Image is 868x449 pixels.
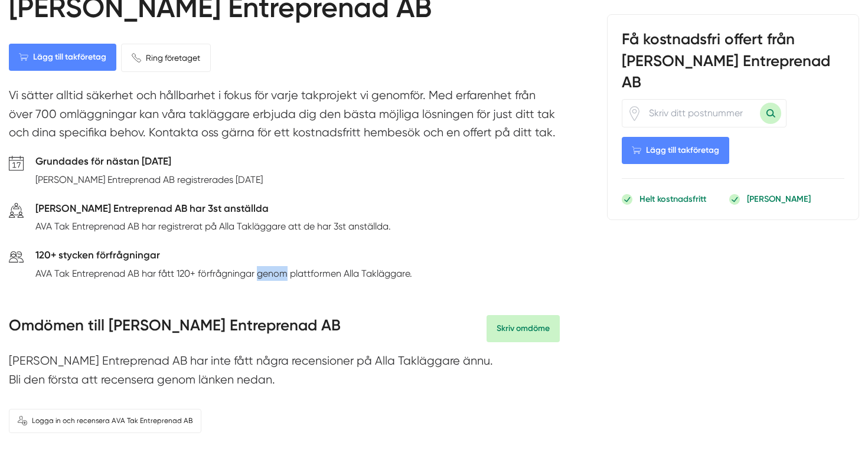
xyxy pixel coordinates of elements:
a: Logga in och recensera AVA Tak Entreprenad AB [9,409,201,433]
h5: Grundades för nästan [DATE] [35,153,263,172]
: Lägg till takföretag [9,44,116,71]
: Lägg till takföretag [622,137,729,164]
p: [PERSON_NAME] Entreprenad AB registrerades [DATE] [35,172,263,187]
p: AVA Tak Entreprenad AB har fått 120+ förfrågningar genom plattformen Alla Takläggare. [35,266,412,281]
h5: [PERSON_NAME] Entreprenad AB har 3st anställda [35,201,391,219]
span: Ring företaget [146,51,200,64]
p: [PERSON_NAME] Entreprenad AB har inte fått några recensioner på Alla Takläggare ännu. Bli den för... [9,352,560,395]
a: Skriv omdöme [487,315,560,342]
input: Skriv ditt postnummer [642,100,760,127]
p: [PERSON_NAME] [747,193,811,205]
svg: Pin / Karta [627,106,642,120]
h3: Omdömen till [PERSON_NAME] Entreprenad AB [9,315,341,342]
h3: Få kostnadsfri offert från [PERSON_NAME] Entreprenad AB [622,29,844,99]
span: Klicka för att använda din position. [627,106,642,120]
span: Logga in och recensera AVA Tak Entreprenad AB [32,415,192,427]
p: Vi sätter alltid säkerhet och hållbarhet i fokus för varje takprojekt vi genomför. Med erfarenhet... [9,86,560,148]
p: Helt kostnadsfritt [639,193,706,205]
button: Sök med postnummer [760,103,781,124]
h5: 120+ stycken förfrågningar [35,247,412,266]
a: Ring företaget [121,44,211,72]
p: AVA Tak Entreprenad AB har registrerat på Alla Takläggare att de har 3st anställda. [35,219,391,234]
